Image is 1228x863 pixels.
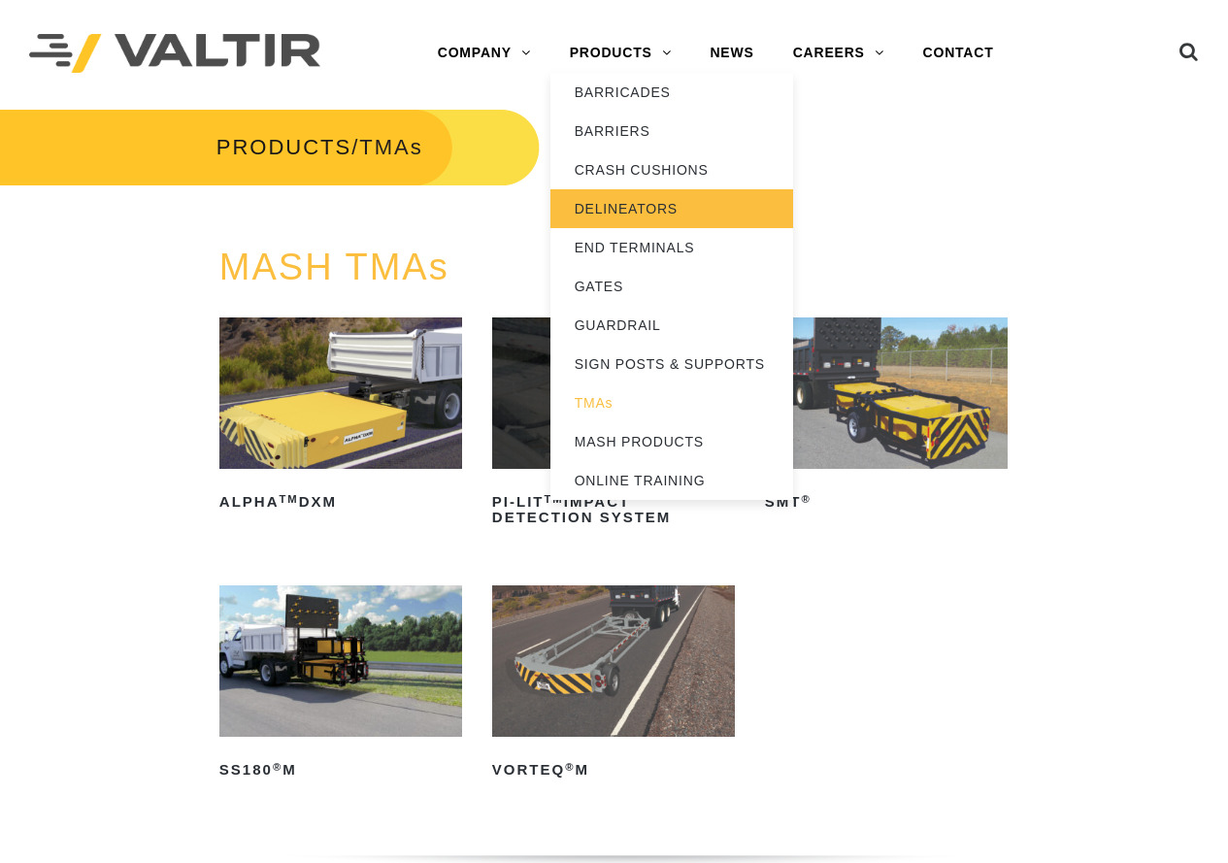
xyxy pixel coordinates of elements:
a: ONLINE TRAINING [550,461,793,500]
sup: TM [545,493,564,505]
a: CAREERS [774,34,904,73]
a: PI-LITTMImpact Detection System [492,317,735,533]
a: PRODUCTS [216,135,351,159]
a: COMPANY [418,34,550,73]
a: END TERMINALS [550,228,793,267]
a: BARRICADES [550,73,793,112]
a: TMAs [550,383,793,422]
a: VORTEQ®M [492,585,735,785]
a: MASH PRODUCTS [550,422,793,461]
a: GUARDRAIL [550,306,793,345]
a: MASH TMAs [219,247,449,287]
a: SS180®M [219,585,462,785]
h2: ALPHA DXM [219,486,462,517]
sup: ® [565,761,575,773]
a: PRODUCTS [550,34,691,73]
sup: TM [280,493,299,505]
a: ALPHATMDXM [219,317,462,517]
a: BARRIERS [550,112,793,150]
h2: SMT [765,486,1008,517]
sup: ® [273,761,282,773]
a: CONTACT [904,34,1013,73]
h2: SS180 M [219,754,462,785]
h2: VORTEQ M [492,754,735,785]
a: SMT® [765,317,1008,517]
a: GATES [550,267,793,306]
span: TMAs [359,135,422,159]
a: NEWS [690,34,773,73]
sup: ® [802,493,812,505]
a: DELINEATORS [550,189,793,228]
img: Valtir [29,34,320,74]
a: CRASH CUSHIONS [550,150,793,189]
a: SIGN POSTS & SUPPORTS [550,345,793,383]
h2: PI-LIT Impact Detection System [492,486,735,533]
